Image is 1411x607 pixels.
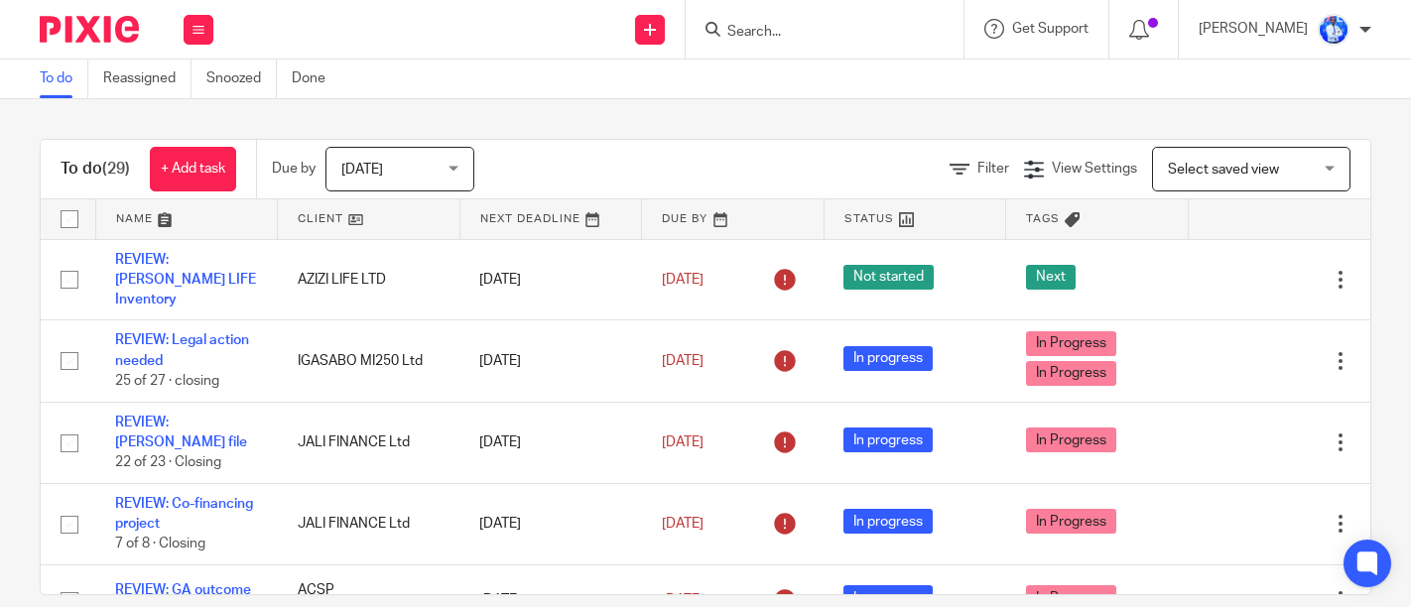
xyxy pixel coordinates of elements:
span: In Progress [1026,361,1116,386]
span: [DATE] [341,163,383,177]
img: WhatsApp%20Image%202022-01-17%20at%2010.26.43%20PM.jpeg [1318,14,1349,46]
span: 22 of 23 · Closing [115,456,221,470]
h1: To do [61,159,130,180]
a: REVIEW: [PERSON_NAME] LIFE Inventory [115,253,256,307]
p: Due by [272,159,316,179]
img: Pixie [40,16,139,43]
td: [DATE] [459,402,642,483]
span: In progress [843,346,933,371]
td: [DATE] [459,320,642,402]
span: In progress [843,427,933,452]
a: Snoozed [206,60,277,98]
span: 7 of 8 · Closing [115,538,205,551]
td: [DATE] [459,239,642,320]
span: Not started [843,265,934,290]
span: [DATE] [662,273,704,287]
a: REVIEW: GA outcome [115,583,251,597]
span: (29) [102,161,130,177]
td: JALI FINANCE Ltd [278,402,460,483]
a: REVIEW: Co-financing project [115,497,253,531]
td: IGASABO MI250 Ltd [278,320,460,402]
a: Done [292,60,340,98]
span: Next [1026,265,1076,290]
span: In Progress [1026,331,1116,356]
span: Get Support [1012,22,1089,36]
td: JALI FINANCE Ltd [278,483,460,564]
span: In Progress [1026,427,1116,452]
span: 25 of 27 · closing [115,374,219,388]
a: To do [40,60,88,98]
span: [DATE] [662,593,704,607]
span: Tags [1026,213,1060,224]
a: REVIEW: Legal action needed [115,333,249,367]
span: [DATE] [662,354,704,368]
span: In progress [843,509,933,534]
p: [PERSON_NAME] [1199,19,1308,39]
a: Reassigned [103,60,192,98]
span: [DATE] [662,435,704,449]
a: + Add task [150,147,236,191]
span: In Progress [1026,509,1116,534]
span: Filter [977,162,1009,176]
span: Select saved view [1168,163,1279,177]
td: AZIZI LIFE LTD [278,239,460,320]
span: View Settings [1052,162,1137,176]
td: [DATE] [459,483,642,564]
a: REVIEW: [PERSON_NAME] file [115,416,247,449]
span: [DATE] [662,517,704,531]
input: Search [725,24,904,42]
